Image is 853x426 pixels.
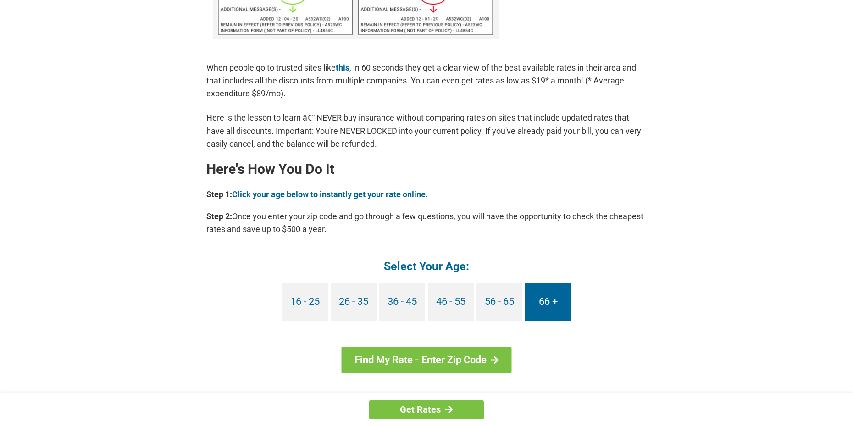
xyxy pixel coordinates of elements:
b: Step 1: [206,189,232,199]
a: 26 - 35 [331,283,377,321]
a: 36 - 45 [379,283,425,321]
p: When people go to trusted sites like , in 60 seconds they get a clear view of the best available ... [206,61,647,100]
a: 66 + [525,283,571,321]
a: 46 - 55 [428,283,474,321]
b: Step 2: [206,211,232,221]
a: this [336,63,349,72]
a: 56 - 65 [476,283,522,321]
p: Once you enter your zip code and go through a few questions, you will have the opportunity to che... [206,210,647,236]
p: Here is the lesson to learn â€“ NEVER buy insurance without comparing rates on sites that include... [206,111,647,150]
h2: Here's How You Do It [206,162,647,177]
h4: Select Your Age: [206,259,647,274]
a: Get Rates [369,400,484,419]
a: Find My Rate - Enter Zip Code [342,347,512,373]
a: 16 - 25 [282,283,328,321]
a: Click your age below to instantly get your rate online. [232,189,428,199]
